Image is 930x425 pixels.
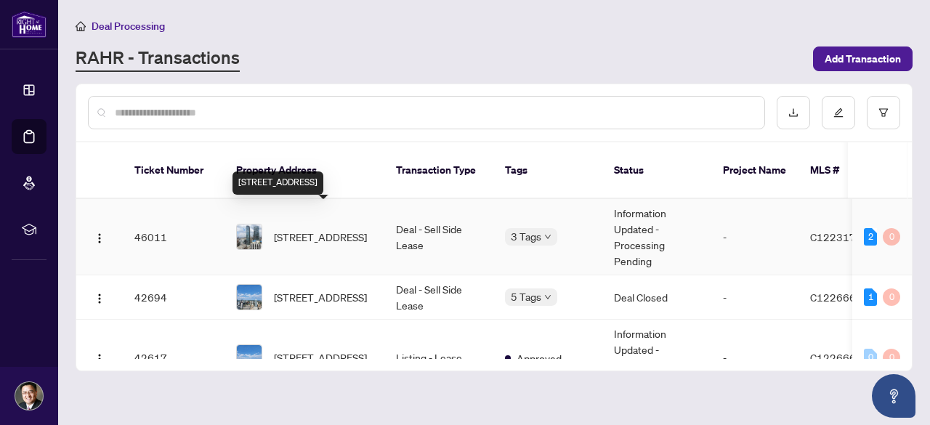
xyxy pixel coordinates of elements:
[94,293,105,304] img: Logo
[810,351,869,364] span: C12266606
[94,353,105,365] img: Logo
[544,233,551,240] span: down
[12,11,46,38] img: logo
[384,199,493,275] td: Deal - Sell Side Lease
[88,346,111,369] button: Logo
[517,350,562,366] span: Approved
[813,46,913,71] button: Add Transaction
[883,349,900,366] div: 0
[384,142,493,199] th: Transaction Type
[123,142,225,199] th: Ticket Number
[833,108,844,118] span: edit
[76,46,240,72] a: RAHR - Transactions
[274,349,367,365] span: [STREET_ADDRESS]
[602,142,711,199] th: Status
[274,289,367,305] span: [STREET_ADDRESS]
[872,374,915,418] button: Open asap
[864,228,877,246] div: 2
[864,288,877,306] div: 1
[88,225,111,248] button: Logo
[711,142,798,199] th: Project Name
[511,288,541,305] span: 5 Tags
[237,345,262,370] img: thumbnail-img
[810,291,869,304] span: C12266606
[274,229,367,245] span: [STREET_ADDRESS]
[711,275,798,320] td: -
[76,21,86,31] span: home
[788,108,798,118] span: download
[864,349,877,366] div: 0
[825,47,901,70] span: Add Transaction
[810,230,869,243] span: C12231735
[544,294,551,301] span: down
[711,320,798,396] td: -
[384,320,493,396] td: Listing - Lease
[711,199,798,275] td: -
[602,199,711,275] td: Information Updated - Processing Pending
[883,228,900,246] div: 0
[88,286,111,309] button: Logo
[92,20,165,33] span: Deal Processing
[232,171,323,195] div: [STREET_ADDRESS]
[822,96,855,129] button: edit
[867,96,900,129] button: filter
[493,142,602,199] th: Tags
[511,228,541,245] span: 3 Tags
[777,96,810,129] button: download
[883,288,900,306] div: 0
[384,275,493,320] td: Deal - Sell Side Lease
[878,108,889,118] span: filter
[15,382,43,410] img: Profile Icon
[602,320,711,396] td: Information Updated - Processing Pending
[123,199,225,275] td: 46011
[225,142,384,199] th: Property Address
[602,275,711,320] td: Deal Closed
[123,320,225,396] td: 42617
[123,275,225,320] td: 42694
[94,232,105,244] img: Logo
[237,285,262,309] img: thumbnail-img
[798,142,886,199] th: MLS #
[237,224,262,249] img: thumbnail-img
